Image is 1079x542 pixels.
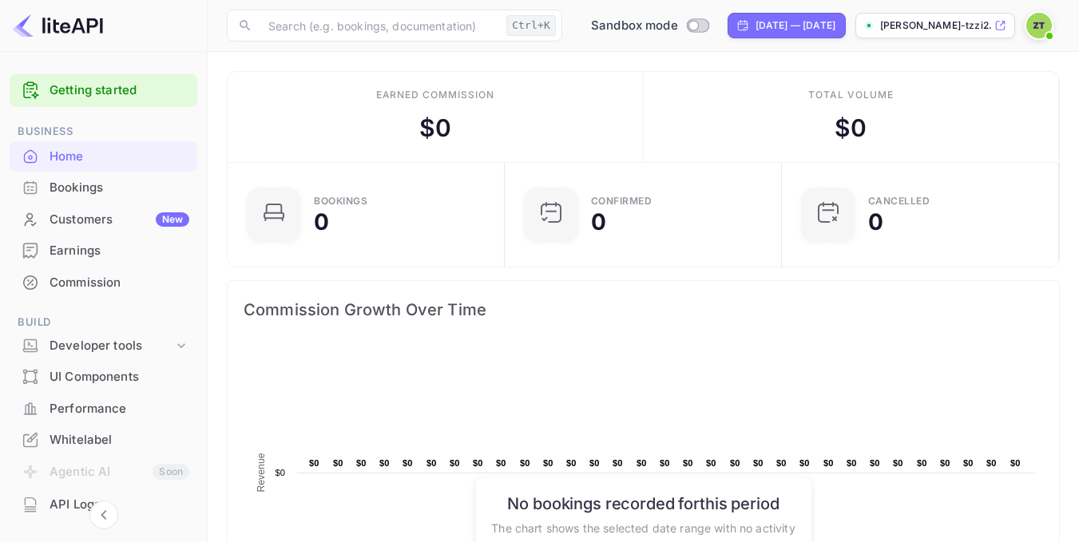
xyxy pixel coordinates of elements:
div: Click to change the date range period [728,13,846,38]
text: $0 [520,458,530,468]
a: Getting started [50,81,189,100]
button: Collapse navigation [89,500,118,529]
div: CustomersNew [10,204,197,235]
div: Commission [50,274,189,292]
text: $0 [753,458,764,468]
text: $0 [776,458,787,468]
div: Whitelabel [10,425,197,456]
text: $0 [799,458,810,468]
div: Confirmed [591,196,653,206]
p: [PERSON_NAME]-tzzi2.[PERSON_NAME]... [880,18,991,33]
text: $0 [847,458,857,468]
span: Sandbox mode [591,17,678,35]
div: $ 0 [835,110,867,146]
text: $0 [917,458,927,468]
div: Whitelabel [50,431,189,449]
div: 0 [314,211,329,233]
text: $0 [986,458,997,468]
text: $0 [589,458,600,468]
div: API Logs [50,496,189,514]
text: $0 [823,458,834,468]
div: [DATE] — [DATE] [756,18,835,33]
div: Bookings [10,172,197,204]
div: Performance [10,394,197,425]
text: $0 [473,458,483,468]
p: The chart shows the selected date range with no activity [491,519,795,536]
a: CustomersNew [10,204,197,234]
text: $0 [309,458,319,468]
text: $0 [963,458,974,468]
text: $0 [660,458,670,468]
div: Commission [10,267,197,299]
h6: No bookings recorded for this period [491,493,795,512]
text: $0 [730,458,740,468]
text: $0 [637,458,647,468]
div: Bookings [314,196,367,206]
a: Bookings [10,172,197,202]
div: 0 [868,211,883,233]
div: Earned commission [376,88,494,102]
text: $0 [333,458,343,468]
img: LiteAPI logo [13,13,103,38]
a: Commission [10,267,197,297]
div: Getting started [10,74,197,107]
text: $0 [683,458,693,468]
text: $0 [870,458,880,468]
div: API Logs [10,489,197,520]
span: Business [10,123,197,140]
text: $0 [356,458,367,468]
a: API Logs [10,489,197,519]
text: $0 [893,458,903,468]
div: UI Components [10,362,197,393]
div: Ctrl+K [506,15,556,36]
text: Revenue [256,453,267,492]
img: Zafer Tepe [1026,13,1052,38]
text: $0 [426,458,437,468]
a: Whitelabel [10,425,197,454]
text: $0 [566,458,577,468]
div: 0 [591,211,606,233]
div: Customers [50,211,189,229]
input: Search (e.g. bookings, documentation) [259,10,500,42]
a: Performance [10,394,197,423]
text: $0 [275,468,285,477]
div: Developer tools [10,332,197,360]
div: Switch to Production mode [585,17,715,35]
text: $0 [496,458,506,468]
text: $0 [379,458,390,468]
div: Bookings [50,179,189,197]
span: Build [10,314,197,331]
div: Total volume [808,88,894,102]
text: $0 [450,458,460,468]
div: Earnings [10,235,197,267]
div: CANCELLED [868,196,930,206]
text: $0 [543,458,553,468]
text: $0 [706,458,716,468]
text: $0 [1010,458,1021,468]
div: New [156,212,189,227]
text: $0 [613,458,623,468]
div: Performance [50,400,189,418]
a: Earnings [10,235,197,265]
text: $0 [403,458,413,468]
div: $ 0 [419,110,451,146]
a: UI Components [10,362,197,391]
div: Developer tools [50,337,173,355]
text: $0 [940,458,950,468]
div: Home [10,141,197,172]
a: Home [10,141,197,171]
span: Commission Growth Over Time [244,297,1043,322]
div: UI Components [50,368,189,386]
div: Earnings [50,242,189,260]
div: Home [50,148,189,166]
